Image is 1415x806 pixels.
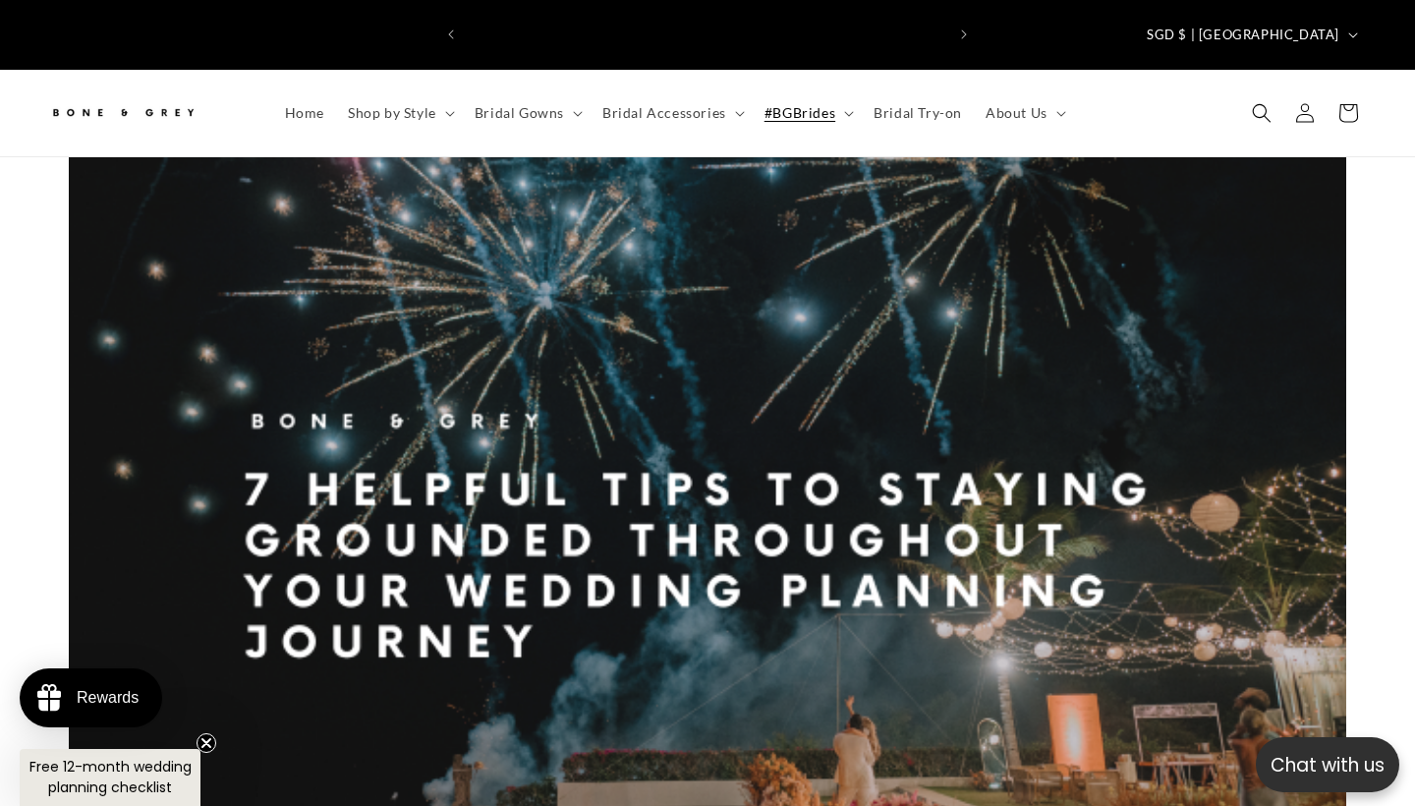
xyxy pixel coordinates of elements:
a: Home [273,92,336,134]
span: SGD $ | [GEOGRAPHIC_DATA] [1147,26,1339,45]
button: Next announcement [942,16,986,53]
a: Bone and Grey Bridal [42,89,254,137]
span: Bridal Try-on [874,104,962,122]
button: Close teaser [197,733,216,753]
summary: #BGBrides [753,92,862,134]
button: SGD $ | [GEOGRAPHIC_DATA] [1135,16,1366,53]
button: Open chatbox [1256,737,1399,792]
div: Rewards [77,689,139,707]
a: Bridal Try-on [862,92,974,134]
summary: Search [1240,91,1283,135]
summary: Bridal Gowns [463,92,591,134]
span: Bridal Accessories [602,104,726,122]
img: Bone and Grey Bridal [49,96,197,129]
span: About Us [986,104,1047,122]
summary: About Us [974,92,1074,134]
p: Chat with us [1256,751,1399,779]
span: #BGBrides [764,104,835,122]
div: Free 12-month wedding planning checklistClose teaser [20,749,200,806]
span: Shop by Style [348,104,436,122]
span: Home [285,104,324,122]
summary: Shop by Style [336,92,463,134]
summary: Bridal Accessories [591,92,753,134]
span: Free 12-month wedding planning checklist [29,757,192,797]
button: Previous announcement [429,16,473,53]
span: Bridal Gowns [475,104,564,122]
